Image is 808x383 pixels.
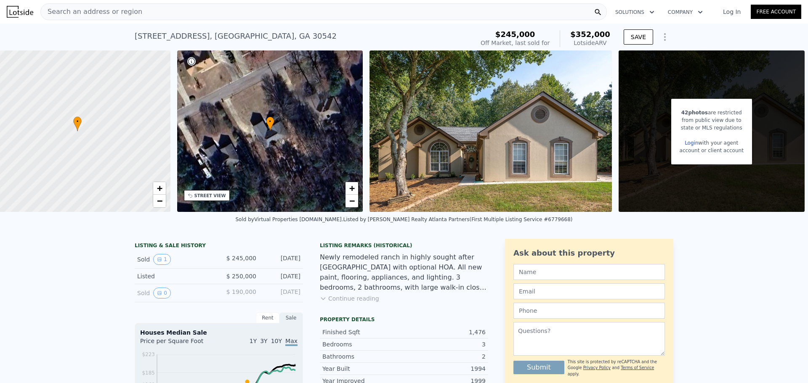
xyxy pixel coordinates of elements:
div: Listed [137,272,212,280]
span: Max [285,338,298,346]
div: Lotside ARV [570,39,610,47]
span: • [266,118,274,125]
div: Listing Remarks (Historical) [320,242,488,249]
span: + [157,183,162,193]
div: 1,476 [404,328,486,336]
div: [STREET_ADDRESS] , [GEOGRAPHIC_DATA] , GA 30542 [135,30,337,42]
span: $245,000 [495,30,535,39]
button: Submit [513,361,564,374]
span: Search an address or region [41,7,142,17]
span: with your agent [699,140,739,146]
div: [DATE] [263,254,300,265]
a: Zoom in [153,182,166,195]
div: Sold [137,254,212,265]
div: 1994 [404,365,486,373]
a: Zoom out [153,195,166,207]
div: Sold by Virtual Properties [DOMAIN_NAME] . [236,217,343,222]
a: Login [685,140,698,146]
button: View historical data [153,288,171,298]
div: Sold [137,288,212,298]
span: • [73,118,82,125]
a: Zoom out [346,195,358,207]
div: Finished Sqft [322,328,404,336]
div: Bathrooms [322,352,404,361]
div: Off Market, last sold for [481,39,550,47]
span: + [349,183,355,193]
a: Log In [713,8,751,16]
div: 3 [404,340,486,349]
div: Listed by [PERSON_NAME] Realty Atlanta Partners (First Multiple Listing Service #6779668) [343,217,573,222]
tspan: $185 [142,370,155,376]
span: 42 photos [681,110,708,116]
input: Name [513,264,665,280]
div: Property details [320,316,488,323]
div: account or client account [680,147,744,154]
button: Show Options [656,29,673,45]
div: Price per Square Foot [140,337,219,350]
input: Email [513,283,665,299]
div: are restricted [680,109,744,116]
span: − [349,195,355,206]
div: Year Built [322,365,404,373]
button: SAVE [624,29,653,45]
a: Terms of Service [621,365,654,370]
a: Privacy Policy [583,365,611,370]
button: Continue reading [320,294,379,303]
span: $ 250,000 [226,273,256,280]
button: Company [661,5,710,20]
div: Rent [256,312,279,323]
tspan: $223 [142,351,155,357]
div: state or MLS regulations [680,124,744,132]
div: Ask about this property [513,247,665,259]
button: Solutions [609,5,661,20]
a: Free Account [751,5,801,19]
img: Sale: 24859937 Parcel: 10691069 [369,50,612,212]
span: $352,000 [570,30,610,39]
img: Lotside [7,6,33,18]
div: • [266,116,274,131]
button: View historical data [153,254,171,265]
span: $ 190,000 [226,288,256,295]
div: LISTING & SALE HISTORY [135,242,303,251]
span: − [157,195,162,206]
div: Sale [279,312,303,323]
div: STREET VIEW [194,193,226,199]
a: Zoom in [346,182,358,195]
div: Newly remodeled ranch in highly sought after [GEOGRAPHIC_DATA] with optional HOA. All new paint, ... [320,252,488,293]
div: 2 [404,352,486,361]
div: Houses Median Sale [140,328,298,337]
span: $ 245,000 [226,255,256,261]
div: [DATE] [263,288,300,298]
span: 3Y [260,338,267,344]
div: • [73,116,82,131]
div: from public view due to [680,116,744,124]
input: Phone [513,303,665,319]
div: [DATE] [263,272,300,280]
div: Bedrooms [322,340,404,349]
span: 10Y [271,338,282,344]
div: This site is protected by reCAPTCHA and the Google and apply. [568,359,665,377]
span: 1Y [250,338,257,344]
